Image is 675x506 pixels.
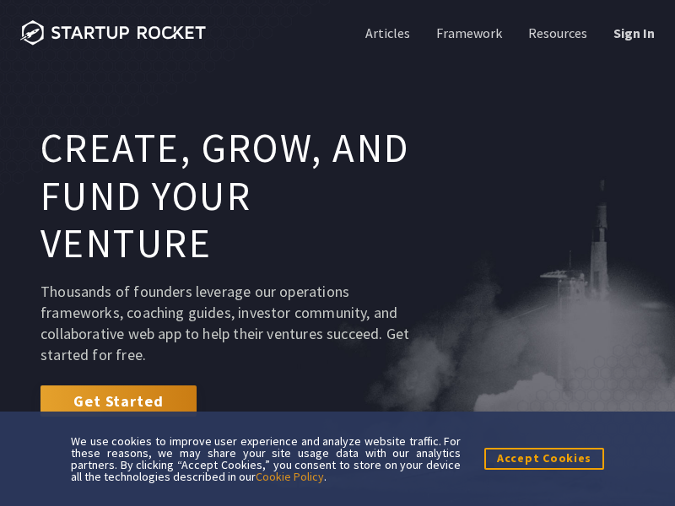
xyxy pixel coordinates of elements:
[610,24,655,42] a: Sign In
[484,448,604,469] button: Accept Cookies
[362,24,410,42] a: Articles
[525,24,587,42] a: Resources
[40,125,422,268] h1: Create, grow, and fund your venture
[40,281,422,366] p: Thousands of founders leverage our operations frameworks, coaching guides, investor community, an...
[433,24,502,42] a: Framework
[40,385,197,416] a: Get Started
[256,469,324,484] a: Cookie Policy
[71,435,461,482] div: We use cookies to improve user experience and analyze website traffic. For these reasons, we may ...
